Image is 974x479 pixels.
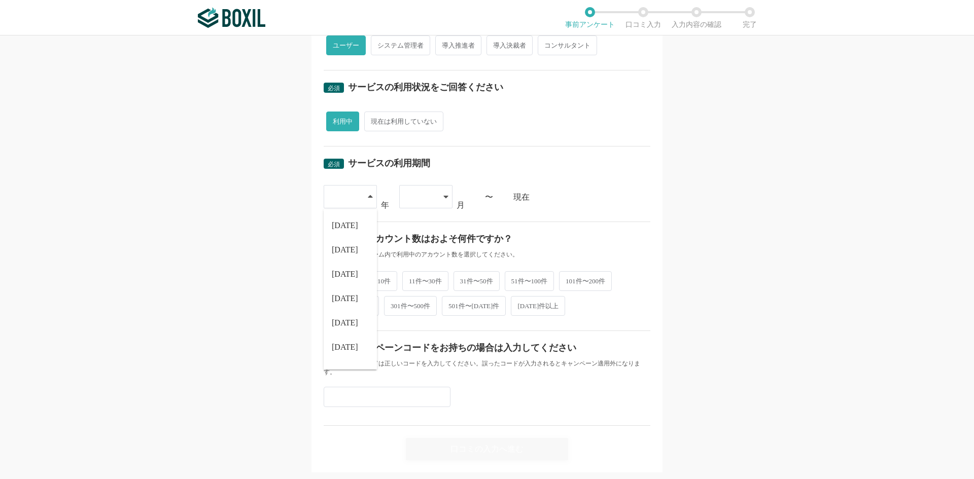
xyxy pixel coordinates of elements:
span: 導入決裁者 [486,35,533,55]
span: ユーザー [326,35,366,55]
div: 現在 [513,193,650,201]
span: 導入推進者 [435,35,481,55]
span: システム管理者 [371,35,430,55]
div: キャンペーンコードは正しいコードを入力してください。誤ったコードが入力されるとキャンペーン適用外になります。 [324,359,650,377]
span: 11件〜30件 [402,271,448,291]
span: [DATE] [332,343,358,351]
span: コンサルタント [538,35,597,55]
div: 利用アカウント数はおよそ何件ですか？ [348,234,512,243]
span: 必須 [328,161,340,168]
span: 現在は利用していない [364,112,443,131]
span: 必須 [328,85,340,92]
span: 101件〜200件 [559,271,612,291]
li: 口コミ入力 [616,7,670,28]
div: サービスの利用状況をご回答ください [348,83,503,92]
span: [DATE]件以上 [511,296,565,316]
span: 501件〜[DATE]件 [442,296,506,316]
span: [DATE] [332,222,358,230]
li: 事前アンケート [563,7,616,28]
div: サービスの利用期間 [348,159,430,168]
div: 月 [457,201,465,209]
span: [DATE] [332,270,358,278]
span: 301件〜500件 [384,296,437,316]
span: [DATE] [332,246,358,254]
div: 〜 [485,193,493,201]
span: [DATE] [332,294,358,303]
span: 利用中 [326,112,359,131]
div: 年 [381,201,389,209]
div: ・社内もしくはチーム内で利用中のアカウント数を選択してください。 [324,250,650,259]
div: キャンペーンコードをお持ちの場合は入力してください [348,343,576,352]
img: ボクシルSaaS_ロゴ [198,8,265,28]
span: [DATE] [332,319,358,327]
li: 入力内容の確認 [670,7,723,28]
span: 51件〜100件 [505,271,554,291]
li: 完了 [723,7,776,28]
span: 31件〜50件 [454,271,500,291]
